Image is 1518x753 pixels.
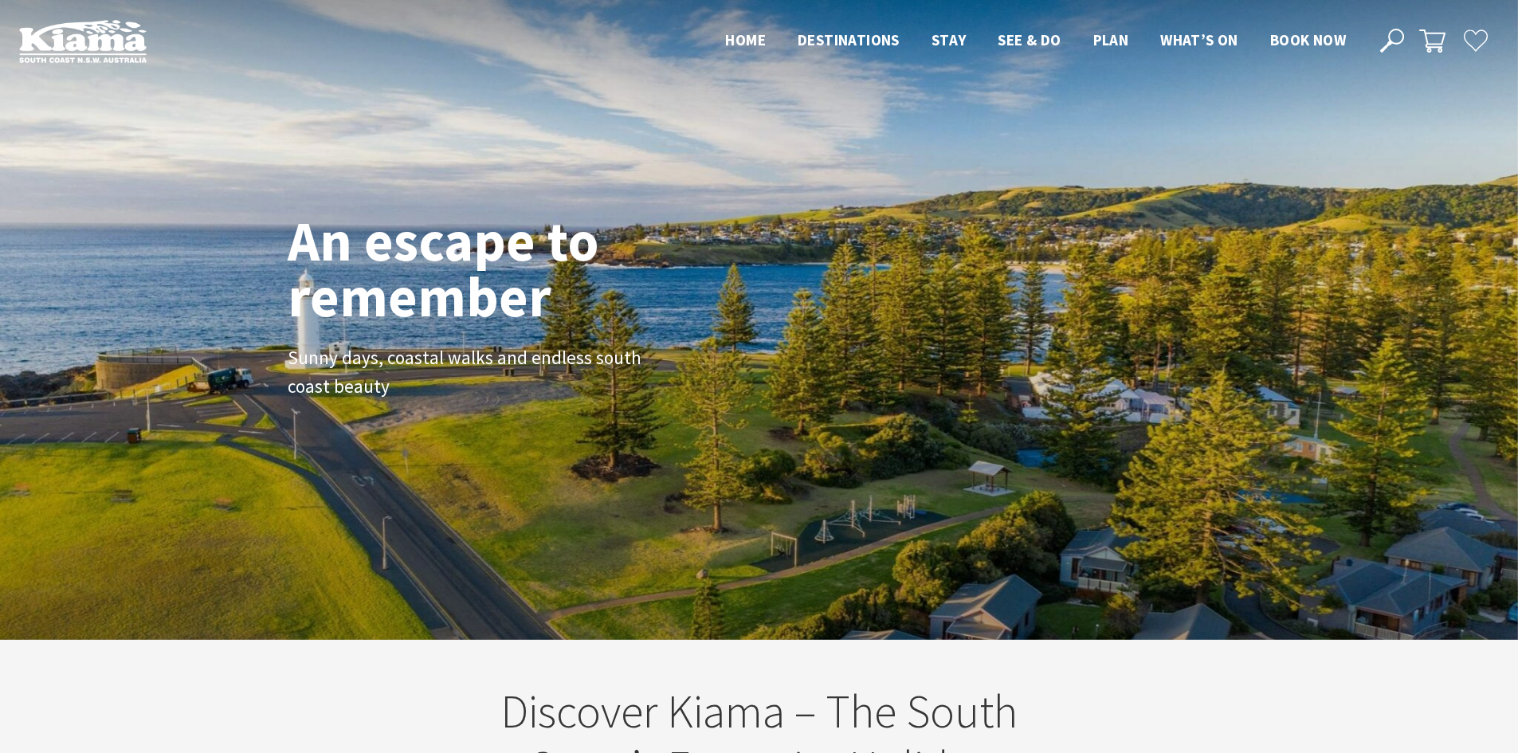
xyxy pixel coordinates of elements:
h1: An escape to remember [288,213,726,324]
span: Book now [1270,30,1346,49]
span: See & Do [998,30,1061,49]
nav: Main Menu [709,28,1362,54]
span: Plan [1093,30,1129,49]
p: Sunny days, coastal walks and endless south coast beauty [288,343,646,402]
span: What’s On [1160,30,1238,49]
span: Home [725,30,766,49]
span: Destinations [798,30,900,49]
span: Stay [932,30,967,49]
img: Kiama Logo [19,19,147,63]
